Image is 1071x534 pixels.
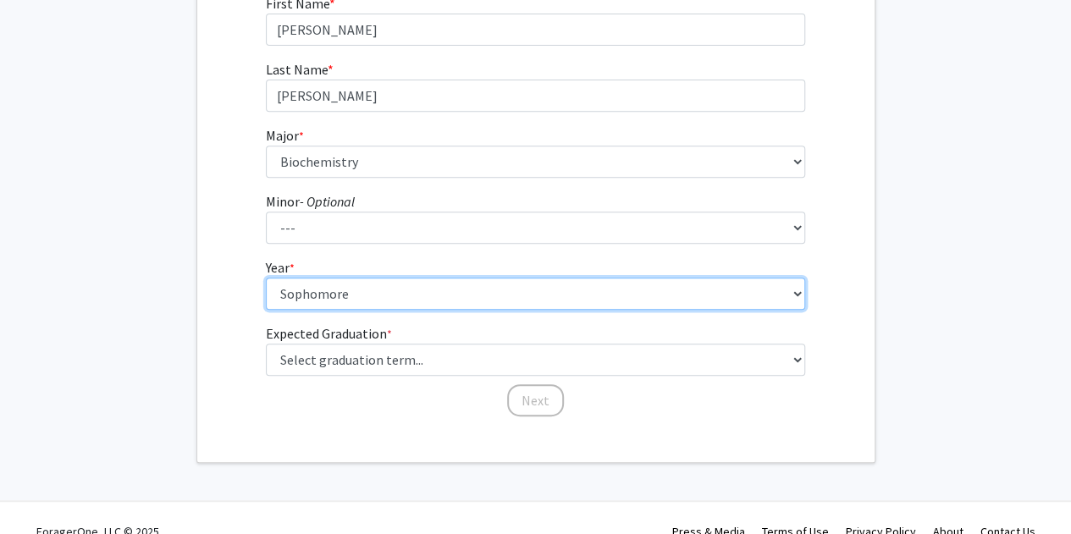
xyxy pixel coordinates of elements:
[266,191,355,212] label: Minor
[300,193,355,210] i: - Optional
[266,61,328,78] span: Last Name
[266,257,295,278] label: Year
[507,384,564,416] button: Next
[266,323,392,344] label: Expected Graduation
[13,458,72,521] iframe: Chat
[266,125,304,146] label: Major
